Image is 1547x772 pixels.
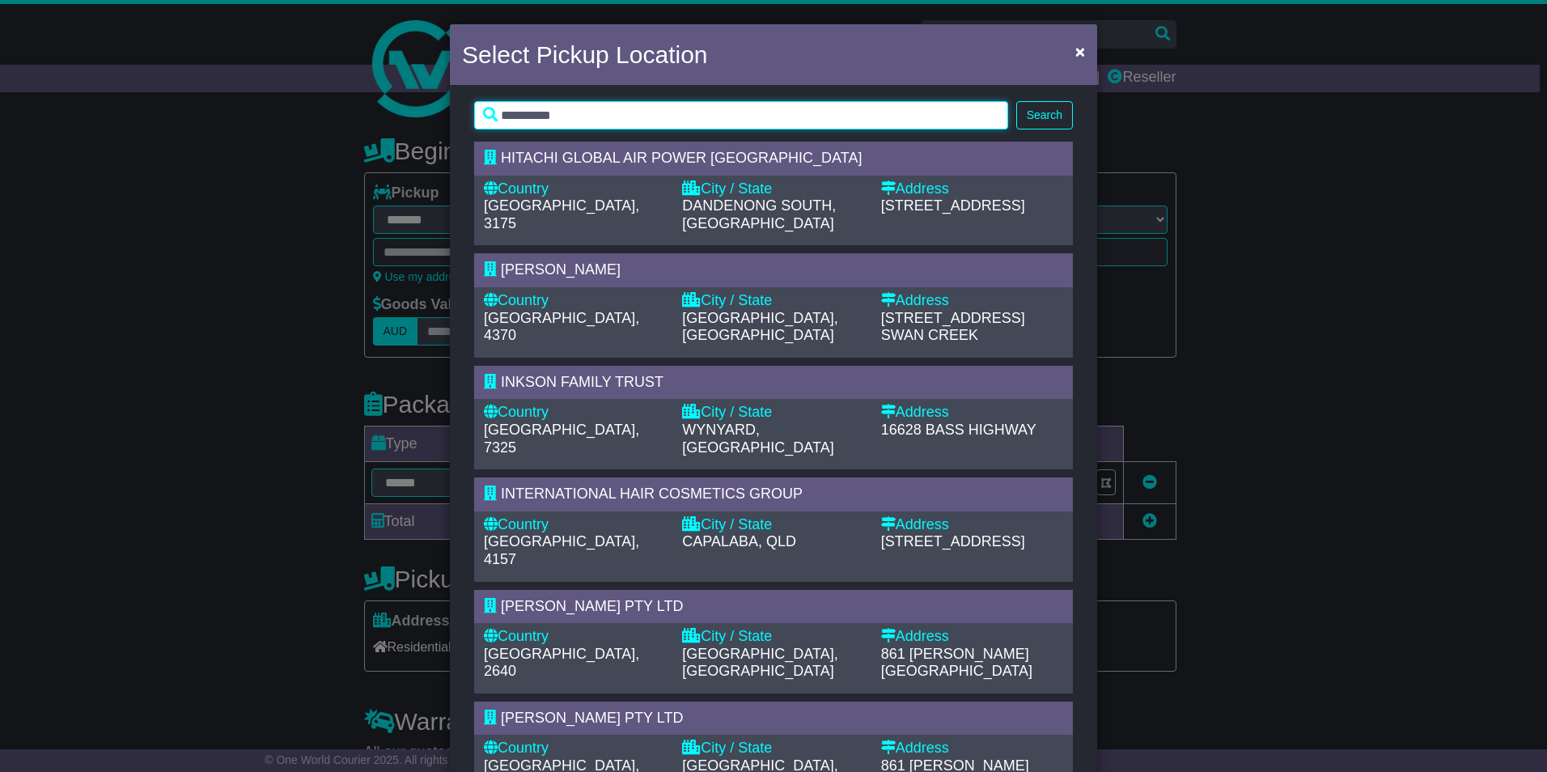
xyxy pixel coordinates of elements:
span: INKSON FAMILY TRUST [501,374,663,390]
span: DANDENONG SOUTH, [GEOGRAPHIC_DATA] [682,197,836,231]
span: [GEOGRAPHIC_DATA], 3175 [484,197,639,231]
span: SWAN CREEK [881,327,978,343]
div: Country [484,292,666,310]
div: Address [881,292,1063,310]
div: Address [881,180,1063,198]
span: [PERSON_NAME] PTY LTD [501,598,683,614]
span: [GEOGRAPHIC_DATA], 2640 [484,646,639,680]
div: Country [484,516,666,534]
span: INTERNATIONAL HAIR COSMETICS GROUP [501,486,803,502]
span: WYNYARD, [GEOGRAPHIC_DATA] [682,422,833,456]
button: Search [1016,101,1073,129]
span: 16628 BASS HIGHWAY [881,422,1036,438]
span: [GEOGRAPHIC_DATA], 4157 [484,533,639,567]
span: [GEOGRAPHIC_DATA], 7325 [484,422,639,456]
span: [GEOGRAPHIC_DATA], [GEOGRAPHIC_DATA] [682,310,837,344]
div: City / State [682,628,864,646]
span: [STREET_ADDRESS] [881,310,1025,326]
span: × [1075,42,1085,61]
div: Address [881,516,1063,534]
span: [STREET_ADDRESS] [881,533,1025,549]
div: Country [484,404,666,422]
div: City / State [682,404,864,422]
span: [PERSON_NAME] PTY LTD [501,710,683,726]
span: [STREET_ADDRESS] [881,197,1025,214]
h4: Select Pickup Location [462,36,708,73]
div: City / State [682,180,864,198]
span: 861 [PERSON_NAME][GEOGRAPHIC_DATA] [881,646,1032,680]
span: [GEOGRAPHIC_DATA], 4370 [484,310,639,344]
button: Close [1067,35,1093,68]
span: CAPALABA, QLD [682,533,796,549]
span: HITACHI GLOBAL AIR POWER [GEOGRAPHIC_DATA] [501,150,862,166]
div: Address [881,404,1063,422]
div: City / State [682,516,864,534]
div: Country [484,628,666,646]
div: Address [881,740,1063,757]
div: City / State [682,292,864,310]
div: Country [484,180,666,198]
div: Country [484,740,666,757]
div: Address [881,628,1063,646]
span: [PERSON_NAME] [501,261,621,278]
span: [GEOGRAPHIC_DATA], [GEOGRAPHIC_DATA] [682,646,837,680]
div: City / State [682,740,864,757]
